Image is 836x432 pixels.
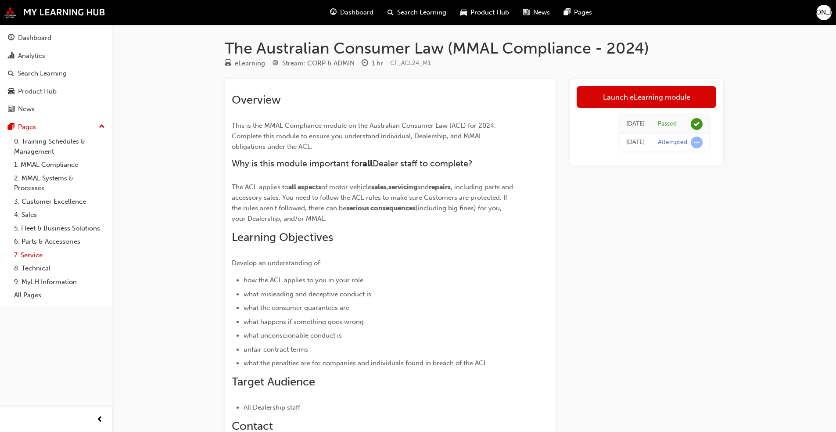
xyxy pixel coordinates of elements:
span: Why is this module important for [232,158,362,169]
div: Analytics [18,51,45,61]
a: 7. Service [11,248,108,262]
div: News [18,104,35,114]
div: Pages [18,122,36,132]
span: chart-icon [8,52,14,60]
span: guage-icon [330,7,337,18]
span: pages-icon [564,7,570,18]
span: and [417,183,429,191]
span: serious consequences [346,204,416,212]
span: what the consumer guarantees are [244,304,349,312]
span: Overview [232,93,281,107]
span: learningRecordVerb_ATTEMPT-icon [691,137,703,148]
div: Search Learning [18,68,67,79]
div: Stream [272,58,355,69]
span: Learning resource code [390,59,431,67]
span: all aspects [288,183,321,191]
div: Mon Mar 10 2025 19:28:54 GMT+1100 (Australian Eastern Daylight Time) [626,137,645,148]
span: Learning Objectives [232,230,333,244]
div: Mon Mar 10 2025 20:26:35 GMT+1100 (Australian Eastern Daylight Time) [626,119,645,129]
span: search-icon [8,70,14,78]
span: news-icon [523,7,530,18]
span: what unconscionable conduct is [244,331,342,339]
a: 6. Parts & Accessories [11,235,108,248]
a: car-iconProduct Hub [453,4,516,22]
a: Dashboard [4,30,108,46]
a: news-iconNews [516,4,557,22]
h1: The Australian Consumer Law (MMAL Compliance - 2024) [225,39,723,58]
span: target-icon [272,60,279,68]
span: car-icon [460,7,467,18]
a: 0. Training Schedules & Management [11,135,108,158]
span: Pages [574,7,592,18]
a: 4. Sales [11,208,108,222]
div: Passed [658,120,677,128]
span: all [362,158,373,169]
span: Search Learning [397,7,446,18]
a: 5. Fleet & Business Solutions [11,222,108,235]
span: Target Audience [232,375,315,389]
span: what happens if something goes wrong [244,318,364,326]
a: pages-iconPages [557,4,599,22]
span: repairs [429,183,451,191]
span: Product Hub [470,7,509,18]
span: Dealer staff to complete? [373,158,473,169]
a: 8. Technical [11,262,108,275]
div: Product Hub [18,86,57,97]
div: 1 hr [372,58,383,68]
a: All Pages [11,288,108,302]
span: sales [371,183,387,191]
span: learningResourceType_ELEARNING-icon [225,60,231,68]
span: what misleading and deceptive conduct is [244,290,371,298]
span: what the penalties are for companies and individuals found in breach of the ACL. [244,359,489,367]
button: [PERSON_NAME] [816,5,832,20]
div: Dashboard [18,33,51,43]
span: news-icon [8,105,14,113]
img: mmal [4,7,105,18]
span: All Dealership staff [244,403,300,411]
button: DashboardAnalyticsSearch LearningProduct HubNews [4,28,108,119]
span: , including parts and accessory sales. You need to follow the ACL rules to make sure Customers ar... [232,183,515,212]
div: Duration [362,58,383,69]
span: , [387,183,388,191]
a: Product Hub [4,83,108,100]
span: clock-icon [362,60,368,68]
a: 1. MMAL Compliance [11,158,108,172]
span: pages-icon [8,123,14,131]
span: Develop an understanding of: [232,259,322,267]
span: This is the MMAL Compliance module on the Australian Consumer Law (ACL) for 2024. Complete this m... [232,122,498,151]
a: search-iconSearch Learning [380,4,453,22]
span: The ACL applies to [232,183,288,191]
div: Attempted [658,138,687,147]
span: of motor vehicle [321,183,371,191]
span: prev-icon [97,414,103,425]
span: car-icon [8,88,14,96]
span: search-icon [388,7,394,18]
div: eLearning [235,58,265,68]
span: Dashboard [340,7,373,18]
a: Search Learning [4,65,108,82]
button: Pages [4,119,108,135]
a: 9. MyLH Information [11,275,108,289]
a: News [4,101,108,117]
a: guage-iconDashboard [323,4,380,22]
span: servicing [388,183,417,191]
a: Launch eLearning module [577,86,716,108]
span: how the ACL applies to you in your role [244,276,363,284]
a: 2. MMAL Systems & Processes [11,172,108,195]
div: Type [225,58,265,69]
a: 3. Customer Excellence [11,195,108,209]
span: News [533,7,550,18]
div: Stream: CORP & ADMIN [282,58,355,68]
a: Analytics [4,48,108,64]
span: guage-icon [8,34,14,42]
span: unfair contract terms [244,346,308,353]
span: learningRecordVerb_PASS-icon [691,118,703,130]
span: up-icon [99,121,105,133]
